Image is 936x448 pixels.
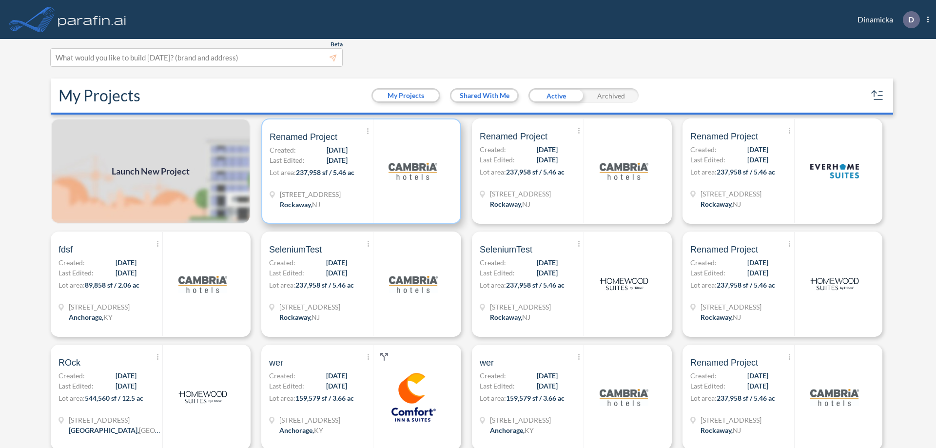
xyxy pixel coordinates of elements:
span: Created: [690,257,717,268]
span: 321 Mt Hope Ave [279,302,340,312]
span: [DATE] [116,268,136,278]
span: 237,958 sf / 5.46 ac [295,281,354,289]
a: Renamed ProjectCreated:[DATE]Last Edited:[DATE]Lot area:237,958 sf / 5.46 ac[STREET_ADDRESS]Rocka... [679,118,889,224]
span: 321 Mt Hope Ave [490,189,551,199]
span: 1790 Evergreen Rd [279,415,340,425]
img: logo [389,373,438,422]
span: Created: [58,257,85,268]
span: [DATE] [747,144,768,155]
span: KY [525,426,534,434]
span: NJ [733,313,741,321]
img: logo [600,147,648,195]
span: [DATE] [537,144,558,155]
span: Rockaway , [490,200,522,208]
span: 321 Mt Hope Ave [701,302,761,312]
span: Lot area: [690,168,717,176]
p: D [908,15,914,24]
span: Last Edited: [690,155,725,165]
span: Beta [331,40,343,48]
span: 321 Mt Hope Ave [280,189,341,199]
span: 1899 Evergreen Rd [69,302,130,312]
span: Created: [690,370,717,381]
span: 237,958 sf / 5.46 ac [717,281,775,289]
div: Rockaway, NJ [280,199,320,210]
span: Anchorage , [69,313,103,321]
div: Anchorage, KY [69,312,113,322]
span: NJ [522,313,530,321]
span: 237,958 sf / 5.46 ac [717,168,775,176]
img: add [51,118,251,224]
span: Created: [270,145,296,155]
span: Lot area: [270,168,296,176]
img: logo [600,260,648,309]
span: [DATE] [747,155,768,165]
div: Active [528,88,584,103]
span: Last Edited: [480,155,515,165]
span: [DATE] [326,268,347,278]
span: 237,958 sf / 5.46 ac [506,281,565,289]
span: [DATE] [747,257,768,268]
span: Rockaway , [280,200,312,209]
span: NJ [733,200,741,208]
span: Rockaway , [279,313,312,321]
span: NJ [312,313,320,321]
span: Lot area: [690,394,717,402]
span: fdsf [58,244,73,255]
span: KY [103,313,113,321]
img: logo [810,147,859,195]
span: [DATE] [326,381,347,391]
span: 321 Mt Hope Ave [490,302,551,312]
img: logo [56,10,128,29]
span: Created: [269,370,295,381]
span: Renamed Project [270,131,337,143]
span: [DATE] [747,370,768,381]
span: Lot area: [480,281,506,289]
span: [GEOGRAPHIC_DATA] , [69,426,139,434]
span: 159,579 sf / 3.66 ac [295,394,354,402]
span: [GEOGRAPHIC_DATA] [139,426,209,434]
span: Rockaway , [701,426,733,434]
span: 159,579 sf / 3.66 ac [506,394,565,402]
span: [DATE] [327,155,348,165]
span: Lot area: [480,168,506,176]
span: Lot area: [269,281,295,289]
span: [DATE] [537,257,558,268]
span: [DATE] [116,381,136,391]
div: Rockaway, NJ [701,312,741,322]
span: Renamed Project [690,131,758,142]
span: SeleniumTest [269,244,322,255]
span: Anchorage , [279,426,314,434]
img: logo [389,147,437,195]
span: Rockaway , [701,200,733,208]
span: Launch New Project [112,165,190,178]
img: logo [178,373,227,422]
div: Rockaway, NJ [279,312,320,322]
img: logo [389,260,438,309]
span: [DATE] [116,257,136,268]
span: NJ [522,200,530,208]
button: sort [870,88,885,103]
span: Last Edited: [480,268,515,278]
a: SeleniumTestCreated:[DATE]Last Edited:[DATE]Lot area:237,958 sf / 5.46 ac[STREET_ADDRESS]Rockaway... [257,232,468,337]
span: Created: [269,257,295,268]
span: KY [314,426,323,434]
span: [DATE] [537,370,558,381]
span: Lot area: [480,394,506,402]
span: Rockaway , [701,313,733,321]
span: Lot area: [58,281,85,289]
span: [DATE] [537,268,558,278]
a: SeleniumTestCreated:[DATE]Last Edited:[DATE]Lot area:237,958 sf / 5.46 ac[STREET_ADDRESS]Rockaway... [468,232,679,337]
span: [DATE] [326,257,347,268]
span: SeleniumTest [480,244,532,255]
img: logo [810,260,859,309]
a: fdsfCreated:[DATE]Last Edited:[DATE]Lot area:89,858 sf / 2.06 ac[STREET_ADDRESS]Anchorage,KYlogo [47,232,257,337]
span: Created: [480,370,506,381]
span: NJ [733,426,741,434]
span: wer [480,357,494,369]
span: Renamed Project [690,357,758,369]
span: Rockaway , [490,313,522,321]
span: Lot area: [58,394,85,402]
div: Archived [584,88,639,103]
span: Lot area: [269,394,295,402]
span: 89,858 sf / 2.06 ac [85,281,139,289]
